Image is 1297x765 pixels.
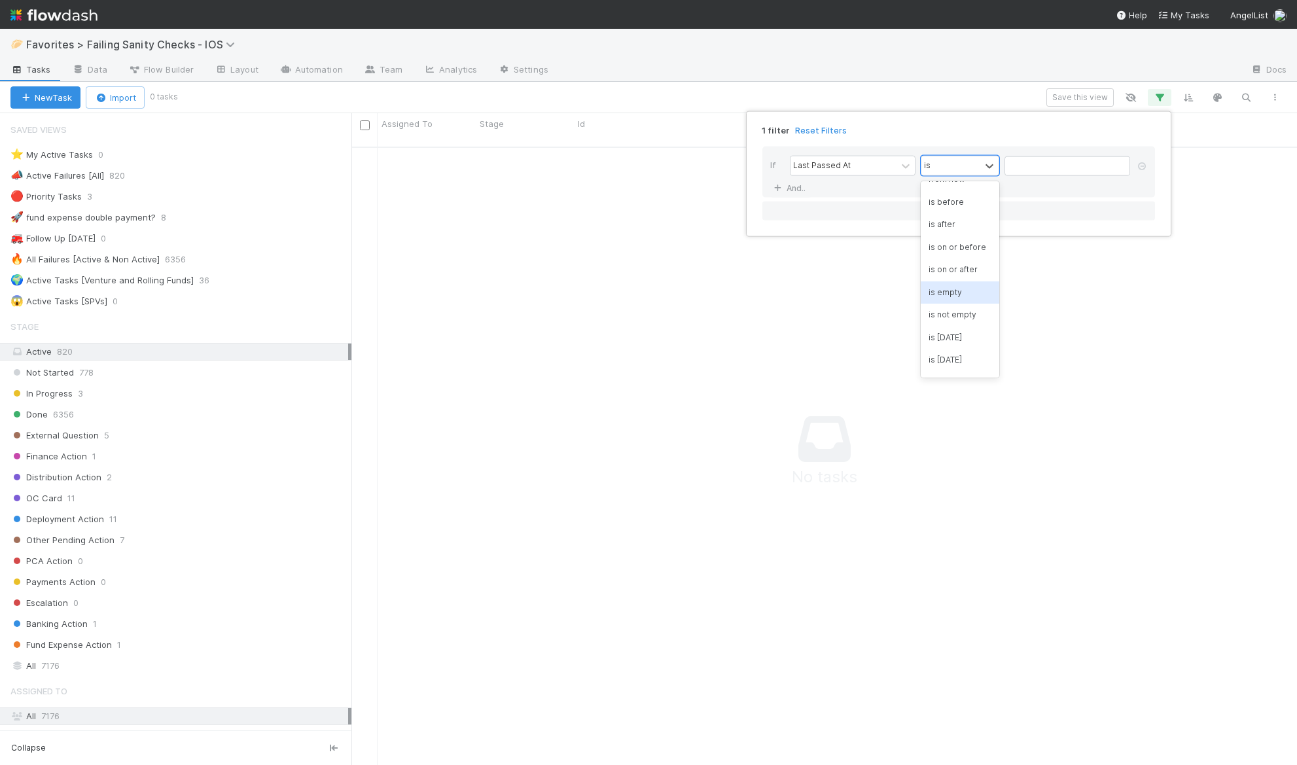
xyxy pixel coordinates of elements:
div: is before [921,191,999,213]
div: If [770,156,790,179]
div: Last Passed At [793,160,851,171]
div: is empty [921,281,999,304]
div: is on or before [921,236,999,258]
button: Or if... [762,202,1155,221]
div: is [DATE] [921,349,999,371]
div: is [DATE] [921,327,999,349]
div: is [DATE] [921,371,999,393]
a: Reset Filters [795,125,847,136]
div: is [924,160,931,171]
div: is after [921,213,999,236]
div: is not empty [921,304,999,326]
div: is on or after [921,258,999,281]
span: 1 filter [762,125,790,136]
a: And.. [770,179,811,198]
